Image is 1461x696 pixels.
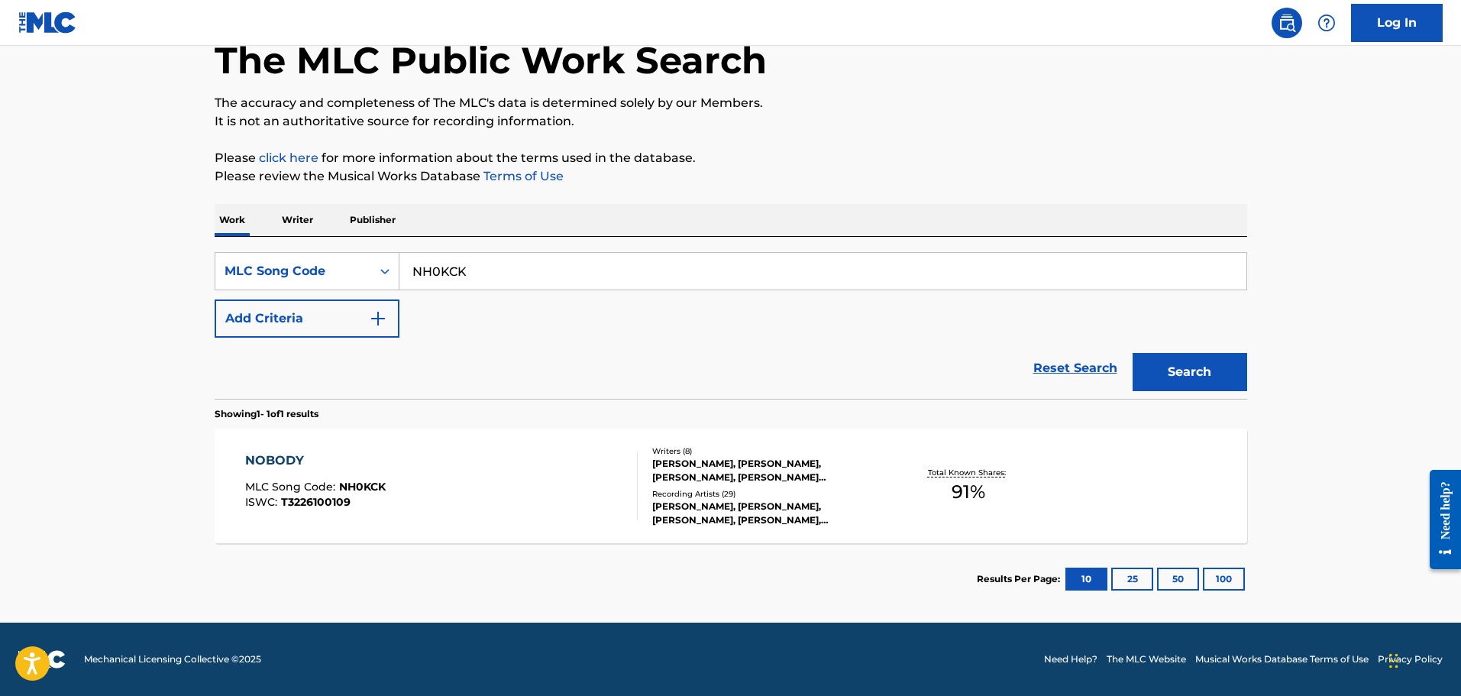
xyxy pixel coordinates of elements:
[225,262,362,280] div: MLC Song Code
[480,169,564,183] a: Terms of Use
[215,112,1247,131] p: It is not an authoritative source for recording information.
[259,151,318,165] a: click here
[215,407,318,421] p: Showing 1 - 1 of 1 results
[1157,568,1199,591] button: 50
[339,480,386,494] span: NH0KCK
[215,167,1247,186] p: Please review the Musical Works Database
[245,495,281,509] span: ISWC :
[18,11,77,34] img: MLC Logo
[1351,4,1443,42] a: Log In
[1065,568,1107,591] button: 10
[277,204,318,236] p: Writer
[245,452,386,470] div: NOBODY
[281,495,351,509] span: T3226100109
[1133,353,1247,391] button: Search
[977,572,1064,586] p: Results Per Page:
[1203,568,1245,591] button: 100
[1278,14,1296,32] img: search
[1385,623,1461,696] iframe: Chat Widget
[215,204,250,236] p: Work
[215,94,1247,112] p: The accuracy and completeness of The MLC's data is determined solely by our Members.
[1389,638,1398,684] div: Drag
[1272,8,1302,38] a: Public Search
[652,500,883,527] div: [PERSON_NAME], [PERSON_NAME], [PERSON_NAME], [PERSON_NAME], [PERSON_NAME]
[1111,568,1153,591] button: 25
[928,467,1010,478] p: Total Known Shares:
[369,309,387,328] img: 9d2ae6d4665cec9f34b9.svg
[652,488,883,500] div: Recording Artists ( 29 )
[1107,652,1186,666] a: The MLC Website
[215,37,767,83] h1: The MLC Public Work Search
[1311,8,1342,38] div: Help
[652,445,883,457] div: Writers ( 8 )
[1044,652,1097,666] a: Need Help?
[652,457,883,484] div: [PERSON_NAME], [PERSON_NAME], [PERSON_NAME], [PERSON_NAME] [PERSON_NAME], [PERSON_NAME], [PERSON_...
[952,478,985,506] span: 91 %
[1195,652,1369,666] a: Musical Works Database Terms of Use
[1026,351,1125,385] a: Reset Search
[215,299,399,338] button: Add Criteria
[345,204,400,236] p: Publisher
[215,252,1247,399] form: Search Form
[1317,14,1336,32] img: help
[215,429,1247,543] a: NOBODYMLC Song Code:NH0KCKISWC:T3226100109Writers (8)[PERSON_NAME], [PERSON_NAME], [PERSON_NAME],...
[1418,458,1461,581] iframe: Resource Center
[1378,652,1443,666] a: Privacy Policy
[215,149,1247,167] p: Please for more information about the terms used in the database.
[245,480,339,494] span: MLC Song Code :
[18,650,66,668] img: logo
[84,652,261,666] span: Mechanical Licensing Collective © 2025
